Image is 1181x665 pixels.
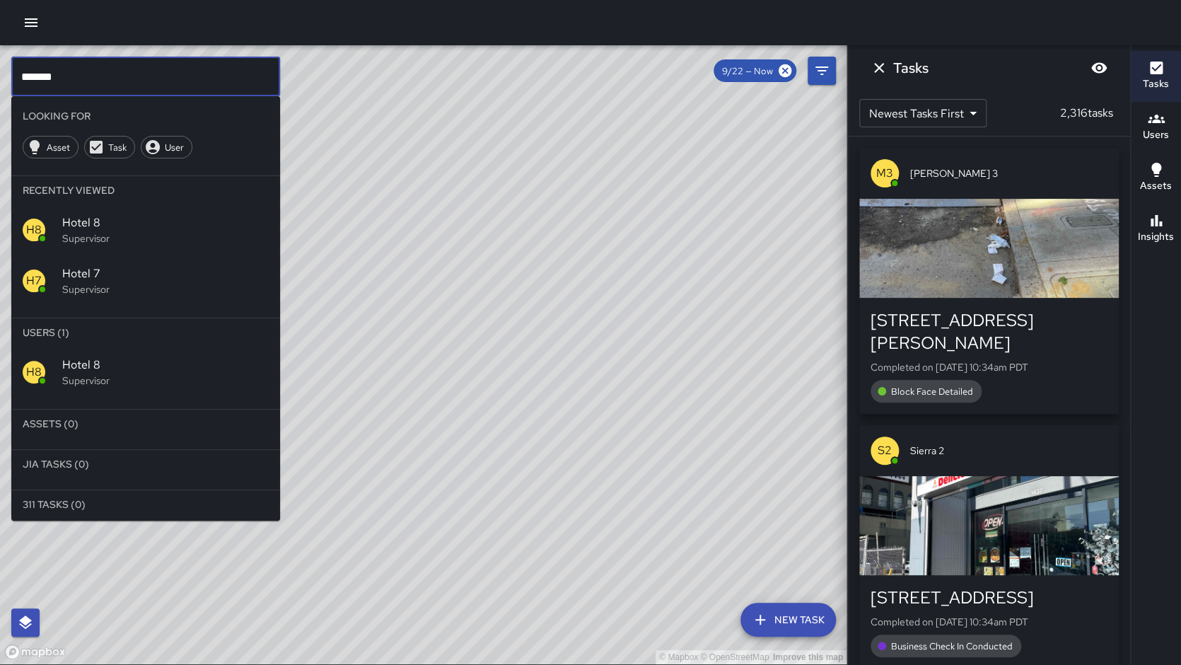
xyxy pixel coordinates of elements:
span: 9/22 — Now [714,65,781,77]
div: [STREET_ADDRESS][PERSON_NAME] [871,309,1107,354]
div: H8Hotel 8Supervisor [11,347,280,398]
button: Assets [1131,153,1181,204]
span: Block Face Detailed [883,386,982,398]
p: Supervisor [62,374,269,388]
button: Blur [1085,54,1113,82]
li: 311 Tasks (0) [11,490,280,519]
div: [STREET_ADDRESS] [871,586,1107,609]
li: Assets (0) [11,410,280,438]
button: Dismiss [865,54,893,82]
span: Task [100,141,134,154]
p: S2 [878,442,892,459]
h6: Users [1143,127,1169,143]
p: Completed on [DATE] 10:34am PDT [871,360,1107,374]
h6: Tasks [893,57,929,79]
h6: Insights [1138,229,1174,245]
li: Recently Viewed [11,176,280,204]
p: H8 [26,221,42,238]
span: Hotel 8 [62,214,269,231]
li: Users (1) [11,318,280,347]
p: Supervisor [62,282,269,296]
button: Users [1131,102,1181,153]
p: H7 [26,272,42,289]
p: Completed on [DATE] 10:34am PDT [871,615,1107,629]
span: Hotel 8 [62,357,269,374]
li: Looking For [11,102,280,130]
button: New Task [740,603,836,637]
div: Asset [23,136,78,158]
button: Tasks [1131,51,1181,102]
button: Filters [808,57,836,85]
button: Insights [1131,204,1181,255]
div: H8Hotel 8Supervisor [11,204,280,255]
span: Business Check In Conducted [883,640,1021,652]
span: Hotel 7 [62,265,269,282]
div: Task [84,136,135,158]
p: 2,316 tasks [1054,105,1119,122]
p: Supervisor [62,231,269,245]
p: M3 [876,165,893,182]
button: M3[PERSON_NAME] 3[STREET_ADDRESS][PERSON_NAME]Completed on [DATE] 10:34am PDTBlock Face Detailed [859,148,1119,414]
h6: Assets [1140,178,1172,194]
span: [PERSON_NAME] 3 [910,166,1107,180]
span: Asset [39,141,78,154]
li: Jia Tasks (0) [11,450,280,478]
div: User [141,136,192,158]
span: User [157,141,192,154]
p: H8 [26,364,42,381]
div: 9/22 — Now [714,59,796,82]
div: Newest Tasks First [859,99,987,127]
div: H7Hotel 7Supervisor [11,255,280,306]
span: Sierra 2 [910,444,1107,458]
h6: Tasks [1143,76,1169,92]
